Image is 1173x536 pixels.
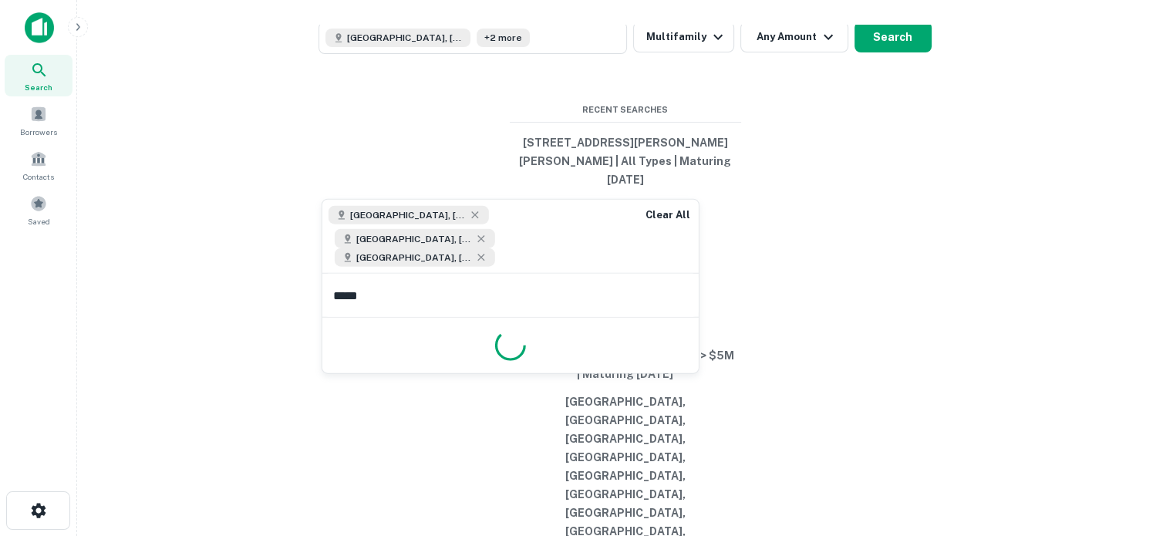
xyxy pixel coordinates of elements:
button: Clear All [643,206,693,224]
span: [GEOGRAPHIC_DATA], [GEOGRAPHIC_DATA], [GEOGRAPHIC_DATA] [350,208,466,222]
button: Any Amount [740,22,848,52]
a: Borrowers [5,99,72,141]
span: Borrowers [20,126,57,138]
span: Search [25,81,52,93]
span: [GEOGRAPHIC_DATA], [GEOGRAPHIC_DATA] [356,251,472,265]
button: [GEOGRAPHIC_DATA], [GEOGRAPHIC_DATA], [GEOGRAPHIC_DATA]+2 more [319,22,627,54]
a: Search [5,55,72,96]
span: [GEOGRAPHIC_DATA], [GEOGRAPHIC_DATA], [GEOGRAPHIC_DATA] [356,231,472,245]
button: Multifamily [633,22,733,52]
img: capitalize-icon.png [25,12,54,43]
span: Saved [28,215,50,228]
span: [GEOGRAPHIC_DATA], [GEOGRAPHIC_DATA], [GEOGRAPHIC_DATA] [347,31,463,45]
button: [STREET_ADDRESS][PERSON_NAME][PERSON_NAME] | All Types | Maturing [DATE] [510,129,741,194]
span: Contacts [23,170,54,183]
a: Contacts [5,144,72,186]
span: +2 more [484,31,522,45]
iframe: Chat Widget [1096,413,1173,487]
button: Search [854,22,932,52]
span: Recent Searches [510,103,741,116]
a: Saved [5,189,72,231]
